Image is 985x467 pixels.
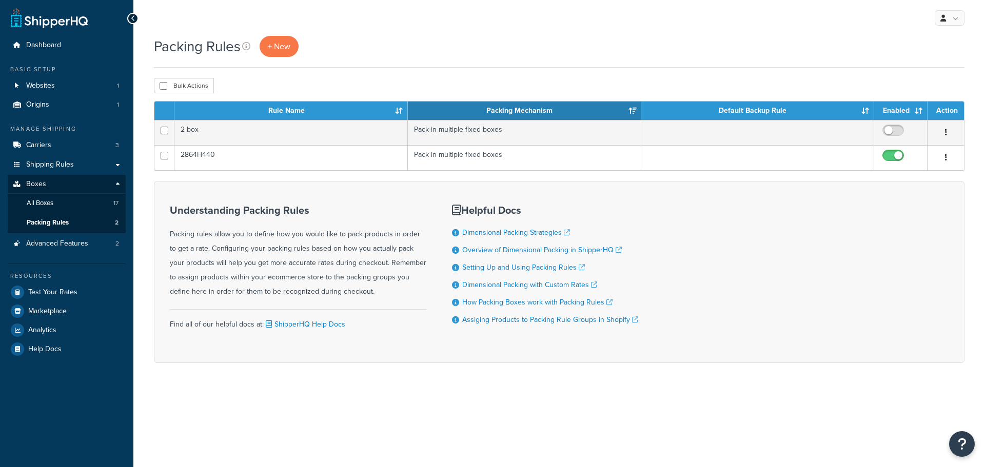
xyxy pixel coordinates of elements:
a: Dimensional Packing with Custom Rates [462,279,597,290]
a: Dashboard [8,36,126,55]
div: Find all of our helpful docs at: [170,309,426,332]
a: Setting Up and Using Packing Rules [462,262,585,273]
td: Pack in multiple fixed boxes [408,120,641,145]
span: Advanced Features [26,239,88,248]
div: Basic Setup [8,65,126,74]
span: Analytics [28,326,56,335]
span: 1 [117,82,119,90]
span: Test Your Rates [28,288,77,297]
span: Dashboard [26,41,61,50]
td: Pack in multiple fixed boxes [408,145,641,170]
a: How Packing Boxes work with Packing Rules [462,297,613,308]
a: Websites 1 [8,76,126,95]
a: Test Your Rates [8,283,126,301]
li: Boxes [8,175,126,233]
a: Packing Rules 2 [8,213,126,232]
th: Enabled: activate to sort column ascending [874,101,928,120]
li: Origins [8,95,126,114]
li: Websites [8,76,126,95]
th: Rule Name: activate to sort column ascending [174,101,408,120]
th: Default Backup Rule: activate to sort column ascending [641,101,875,120]
h3: Helpful Docs [452,205,638,216]
a: Assiging Products to Packing Rule Groups in Shopify [462,314,638,325]
a: + New [260,36,299,57]
th: Action [928,101,964,120]
span: 2 [115,218,119,227]
button: Open Resource Center [949,431,975,457]
li: Carriers [8,136,126,155]
a: ShipperHQ Home [11,8,88,28]
span: Help Docs [28,345,62,354]
span: Packing Rules [27,218,69,227]
span: Websites [26,82,55,90]
li: All Boxes [8,194,126,213]
li: Advanced Features [8,234,126,253]
div: Packing rules allow you to define how you would like to pack products in order to get a rate. Con... [170,205,426,299]
a: Marketplace [8,302,126,320]
div: Manage Shipping [8,125,126,133]
a: Boxes [8,175,126,194]
td: 2864H440 [174,145,408,170]
a: Advanced Features 2 [8,234,126,253]
span: 1 [117,100,119,109]
a: Shipping Rules [8,155,126,174]
button: Bulk Actions [154,78,214,93]
a: ShipperHQ Help Docs [264,319,345,330]
a: Dimensional Packing Strategies [462,227,570,238]
span: Marketplace [28,307,67,316]
a: Overview of Dimensional Packing in ShipperHQ [462,245,622,255]
span: + New [268,40,290,52]
li: Packing Rules [8,213,126,232]
a: Origins 1 [8,95,126,114]
span: Boxes [26,180,46,189]
td: 2 box [174,120,408,145]
a: Help Docs [8,340,126,358]
a: Analytics [8,321,126,339]
a: Carriers 3 [8,136,126,155]
h1: Packing Rules [154,36,241,56]
span: Shipping Rules [26,160,74,169]
span: All Boxes [27,199,53,208]
th: Packing Mechanism: activate to sort column ascending [408,101,641,120]
span: 2 [115,239,119,248]
span: 17 [113,199,119,208]
div: Resources [8,272,126,280]
span: 3 [115,141,119,150]
span: Carriers [26,141,51,150]
a: All Boxes 17 [8,194,126,213]
h3: Understanding Packing Rules [170,205,426,216]
span: Origins [26,100,49,109]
